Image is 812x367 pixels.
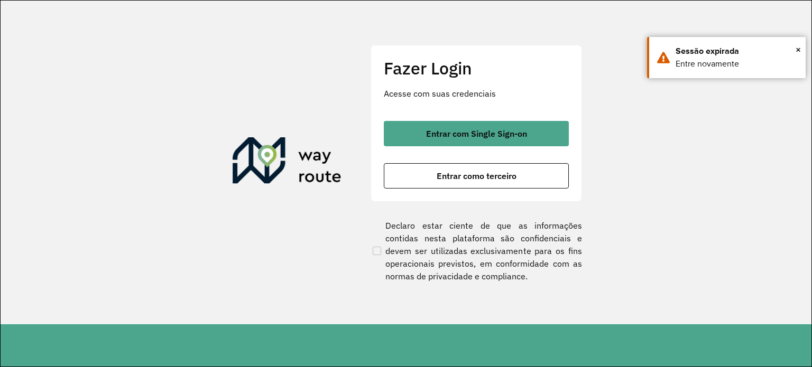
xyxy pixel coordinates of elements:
button: button [384,121,569,146]
button: button [384,163,569,189]
span: × [796,42,801,58]
div: Sessão expirada [676,45,798,58]
button: Close [796,42,801,58]
div: Entre novamente [676,58,798,70]
span: Entrar como terceiro [437,172,516,180]
label: Declaro estar ciente de que as informações contidas nesta plataforma são confidenciais e devem se... [371,219,582,283]
img: Roteirizador AmbevTech [233,137,342,188]
p: Acesse com suas credenciais [384,87,569,100]
span: Entrar com Single Sign-on [426,129,527,138]
h2: Fazer Login [384,58,569,78]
